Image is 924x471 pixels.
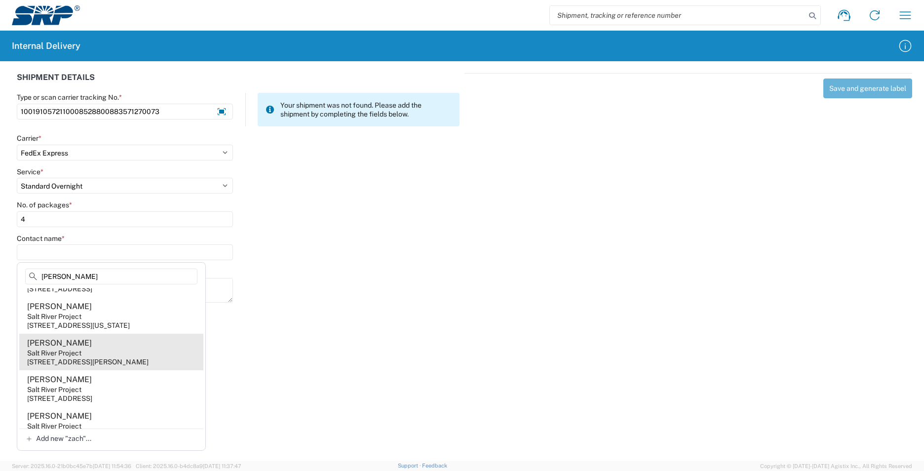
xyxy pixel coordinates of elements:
[27,422,81,431] div: Salt River Project
[27,312,81,321] div: Salt River Project
[136,463,241,469] span: Client: 2025.16.0-b4dc8a9
[17,93,122,102] label: Type or scan carrier tracking No.
[27,411,92,422] div: [PERSON_NAME]
[27,321,130,330] div: [STREET_ADDRESS][US_STATE]
[398,463,423,469] a: Support
[36,434,91,443] span: Add new "zach"...
[550,6,806,25] input: Shipment, tracking or reference number
[760,462,912,471] span: Copyright © [DATE]-[DATE] Agistix Inc., All Rights Reserved
[17,234,65,243] label: Contact name
[12,463,131,469] span: Server: 2025.16.0-21b0bc45e7b
[17,134,41,143] label: Carrier
[27,284,92,293] div: [STREET_ADDRESS]
[203,463,241,469] span: [DATE] 11:37:47
[17,167,43,176] label: Service
[17,200,72,209] label: No. of packages
[422,463,447,469] a: Feedback
[12,5,80,25] img: srp
[27,301,92,312] div: [PERSON_NAME]
[12,40,80,52] h2: Internal Delivery
[27,374,92,385] div: [PERSON_NAME]
[27,385,81,394] div: Salt River Project
[17,73,460,93] div: SHIPMENT DETAILS
[93,463,131,469] span: [DATE] 11:54:36
[280,101,452,118] span: Your shipment was not found. Please add the shipment by completing the fields below.
[27,338,92,349] div: [PERSON_NAME]
[27,357,149,366] div: [STREET_ADDRESS][PERSON_NAME]
[27,394,92,403] div: [STREET_ADDRESS]
[27,349,81,357] div: Salt River Project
